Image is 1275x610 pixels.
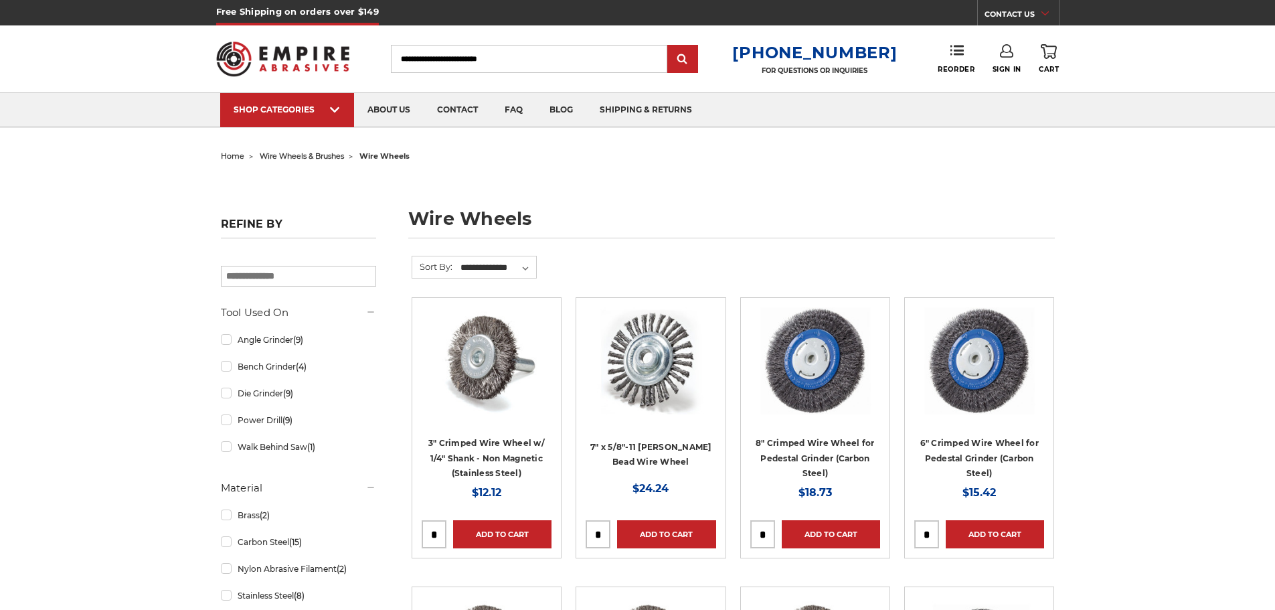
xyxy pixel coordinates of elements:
h5: Material [221,480,376,496]
a: Crimped Wire Wheel with Shank Non Magnetic [422,307,551,437]
a: wire wheels & brushes [260,151,344,161]
span: Cart [1039,65,1059,74]
span: Sign In [993,65,1021,74]
h5: Tool Used On [221,305,376,321]
span: (2) [337,564,347,574]
span: (2) [260,510,270,520]
input: Submit [669,46,696,73]
a: Stainless Steel(8) [221,584,376,607]
span: (9) [282,415,292,425]
a: Cart [1039,44,1059,74]
h5: Refine by [221,218,376,238]
a: 7" x 5/8"-11 [PERSON_NAME] Bead Wire Wheel [590,442,711,467]
img: Crimped Wire Wheel with Shank Non Magnetic [433,307,540,414]
a: Brass(2) [221,504,376,527]
p: FOR QUESTIONS OR INQUIRIES [732,66,897,75]
a: about us [354,93,424,127]
img: 6" Crimped Wire Wheel for Pedestal Grinder [923,307,1035,414]
a: Bench Grinder(4) [221,355,376,378]
a: 7" x 5/8"-11 Stringer Bead Wire Wheel [586,307,715,437]
a: Reorder [938,44,974,73]
a: faq [491,93,536,127]
h1: wire wheels [408,210,1055,238]
a: Nylon Abrasive Filament(2) [221,557,376,581]
a: Add to Cart [782,520,880,548]
a: Add to Cart [946,520,1044,548]
a: Angle Grinder(9) [221,328,376,352]
a: Add to Cart [617,520,715,548]
a: 3" Crimped Wire Wheel w/ 1/4" Shank - Non Magnetic (Stainless Steel) [428,438,545,478]
img: Empire Abrasives [216,33,350,85]
select: Sort By: [458,258,536,278]
a: Power Drill(9) [221,408,376,432]
span: (4) [296,362,307,372]
a: shipping & returns [586,93,705,127]
span: (9) [293,335,303,345]
span: (8) [294,591,305,601]
span: $15.42 [962,486,996,499]
label: Sort By: [412,256,452,277]
a: CONTACT US [985,7,1059,25]
img: 8" Crimped Wire Wheel for Pedestal Grinder [759,307,871,414]
a: Add to Cart [453,520,551,548]
a: 6" Crimped Wire Wheel for Pedestal Grinder (Carbon Steel) [920,438,1039,478]
a: Carbon Steel(15) [221,530,376,554]
a: 8" Crimped Wire Wheel for Pedestal Grinder (Carbon Steel) [756,438,874,478]
span: (1) [307,442,315,452]
a: [PHONE_NUMBER] [732,43,897,62]
a: Die Grinder(9) [221,382,376,405]
a: 6" Crimped Wire Wheel for Pedestal Grinder [914,307,1044,437]
span: wire wheels [359,151,410,161]
span: (9) [283,388,293,398]
span: Reorder [938,65,974,74]
div: SHOP CATEGORIES [234,104,341,115]
span: $12.12 [472,486,501,499]
a: blog [536,93,586,127]
img: 7" x 5/8"-11 Stringer Bead Wire Wheel [597,307,704,414]
a: home [221,151,244,161]
span: $18.73 [798,486,832,499]
span: (15) [289,537,302,547]
span: $24.24 [632,482,669,495]
a: Walk Behind Saw(1) [221,435,376,459]
a: 8" Crimped Wire Wheel for Pedestal Grinder [750,307,880,437]
a: contact [424,93,491,127]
